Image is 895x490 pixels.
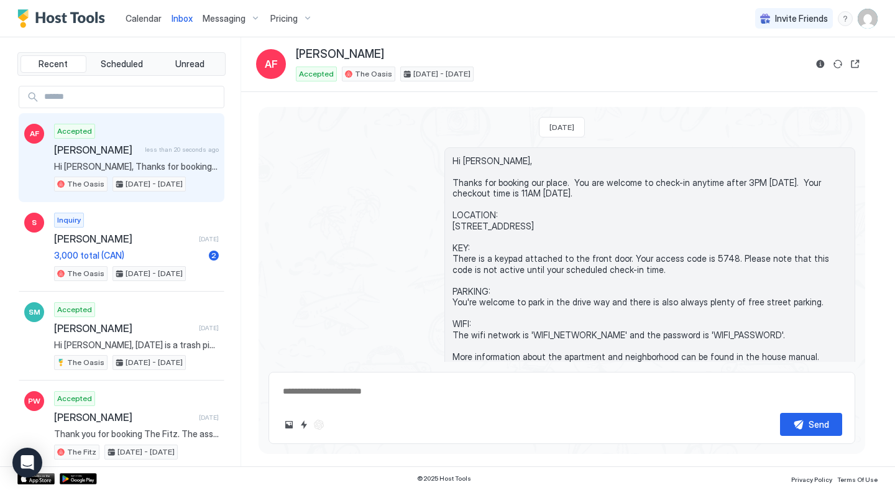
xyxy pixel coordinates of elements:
[199,235,219,243] span: [DATE]
[265,57,278,72] span: AF
[117,446,175,458] span: [DATE] - [DATE]
[54,250,204,261] span: 3,000 total (CAN)
[417,474,471,483] span: © 2025 Host Tools
[809,418,829,431] div: Send
[101,58,143,70] span: Scheduled
[54,144,140,156] span: [PERSON_NAME]
[299,68,334,80] span: Accepted
[858,9,878,29] div: User profile
[837,476,878,483] span: Terms Of Use
[126,357,183,368] span: [DATE] - [DATE]
[60,473,97,484] a: Google Play Store
[39,86,224,108] input: Input Field
[780,413,842,436] button: Send
[848,57,863,72] button: Open reservation
[32,217,37,228] span: S
[67,268,104,279] span: The Oasis
[145,146,219,154] span: less than 20 seconds ago
[211,251,216,260] span: 2
[30,128,39,139] span: AF
[813,57,828,72] button: Reservation information
[175,58,204,70] span: Unread
[29,307,40,318] span: SM
[54,233,194,245] span: [PERSON_NAME]
[67,446,96,458] span: The Fitz
[791,472,832,485] a: Privacy Policy
[838,11,853,26] div: menu
[57,215,81,226] span: Inquiry
[54,428,219,440] span: Thank you for booking The Fitz. The association management that manages this beautiful property m...
[413,68,470,80] span: [DATE] - [DATE]
[270,13,298,24] span: Pricing
[67,357,104,368] span: The Oasis
[17,473,55,484] a: App Store
[203,13,246,24] span: Messaging
[199,324,219,332] span: [DATE]
[549,122,574,132] span: [DATE]
[54,322,194,335] span: [PERSON_NAME]
[54,411,194,423] span: [PERSON_NAME]
[67,178,104,190] span: The Oasis
[126,12,162,25] a: Calendar
[21,55,86,73] button: Recent
[89,55,155,73] button: Scheduled
[452,155,847,384] span: Hi [PERSON_NAME], Thanks for booking our place. You are welcome to check-in anytime after 3PM [DA...
[28,395,40,407] span: PW
[57,304,92,315] span: Accepted
[157,55,223,73] button: Unread
[57,393,92,404] span: Accepted
[39,58,68,70] span: Recent
[54,161,219,172] span: Hi [PERSON_NAME], Thanks for booking our place. You are welcome to check-in anytime after 3PM [DA...
[54,340,219,351] span: Hi [PERSON_NAME], [DATE] is a trash pick-up day. If you're able, please bring the trash bin to th...
[57,126,92,137] span: Accepted
[12,448,42,478] div: Open Intercom Messenger
[282,417,296,432] button: Upload image
[126,178,183,190] span: [DATE] - [DATE]
[296,47,384,62] span: [PERSON_NAME]
[172,13,193,24] span: Inbox
[830,57,845,72] button: Sync reservation
[837,472,878,485] a: Terms Of Use
[126,268,183,279] span: [DATE] - [DATE]
[17,9,111,28] a: Host Tools Logo
[199,414,219,422] span: [DATE]
[126,13,162,24] span: Calendar
[296,417,311,432] button: Quick reply
[775,13,828,24] span: Invite Friends
[791,476,832,483] span: Privacy Policy
[17,52,226,76] div: tab-group
[355,68,392,80] span: The Oasis
[172,12,193,25] a: Inbox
